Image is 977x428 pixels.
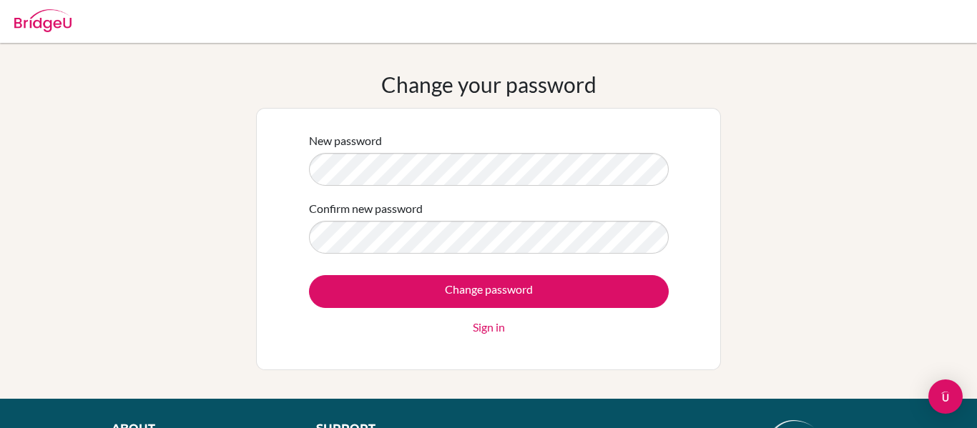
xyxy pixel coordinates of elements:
[14,9,72,32] img: Bridge-U
[309,132,382,149] label: New password
[309,275,669,308] input: Change password
[473,319,505,336] a: Sign in
[928,379,963,414] div: Open Intercom Messenger
[381,71,596,97] h1: Change your password
[309,200,423,217] label: Confirm new password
